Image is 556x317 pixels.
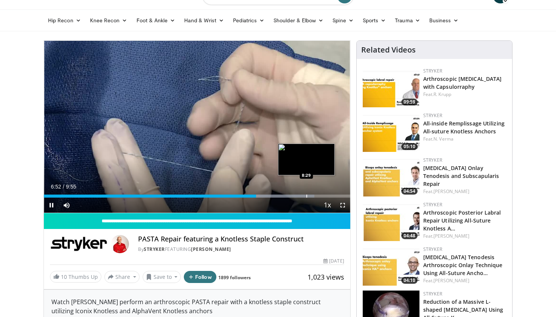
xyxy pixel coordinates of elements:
span: 04:10 [401,277,418,284]
a: Stryker [423,201,442,208]
div: Progress Bar [44,195,350,198]
img: dd3c9599-9b8f-4523-a967-19256dd67964.150x105_q85_crop-smart_upscale.jpg [363,246,419,286]
a: Arthroscopic [MEDICAL_DATA] with Capsulorraphy [423,75,502,90]
button: Playback Rate [320,198,335,213]
img: d2f6a426-04ef-449f-8186-4ca5fc42937c.150x105_q85_crop-smart_upscale.jpg [363,201,419,241]
a: 04:10 [363,246,419,286]
button: Save to [143,271,181,283]
img: 0dbaa052-54c8-49be-8279-c70a6c51c0f9.150x105_q85_crop-smart_upscale.jpg [363,112,419,152]
a: Knee Recon [85,13,132,28]
a: [PERSON_NAME] [191,246,231,252]
h4: PASTA Repair featuring a Knotless Staple Construct [138,235,344,243]
span: 1,023 views [308,272,344,281]
button: Follow [184,271,216,283]
button: Fullscreen [335,198,350,213]
img: c8a3b2cc-5bd4-4878-862c-e86fdf4d853b.150x105_q85_crop-smart_upscale.jpg [363,68,419,107]
img: Stryker [50,235,108,253]
span: 6:52 [51,184,61,190]
a: 09:59 [363,68,419,107]
a: 04:54 [363,157,419,196]
a: Hip Recon [43,13,85,28]
h4: Related Videos [361,45,416,54]
a: R. Krupp [433,91,451,97]
a: [PERSON_NAME] [433,277,469,284]
a: 04:48 [363,201,419,241]
a: 05:10 [363,112,419,152]
img: image.jpeg [278,144,335,175]
a: [PERSON_NAME] [433,233,469,239]
span: 05:10 [401,143,418,150]
a: Foot & Ankle [132,13,180,28]
a: 10 Thumbs Up [50,271,101,283]
a: Shoulder & Elbow [269,13,328,28]
a: All-inside Remplissage Utilizing All-suture Knotless Anchors [423,120,505,135]
a: Hand & Wrist [180,13,228,28]
a: Sports [358,13,391,28]
span: 09:59 [401,99,418,105]
span: 04:48 [401,232,418,239]
a: [MEDICAL_DATA] Tenodesis Arthroscopic Onlay Technique Using All-Suture Ancho… [423,254,503,277]
button: Pause [44,198,59,213]
a: Stryker [423,157,442,163]
a: Stryker [423,112,442,119]
span: 9:55 [66,184,76,190]
a: Business [425,13,463,28]
img: Avatar [111,235,129,253]
span: / [63,184,64,190]
a: Arthroscopic Posterior Labral Repair Utilizing All-Suture Knotless A… [423,209,501,232]
a: 1899 followers [218,274,251,281]
img: f0e53f01-d5db-4f12-81ed-ecc49cba6117.150x105_q85_crop-smart_upscale.jpg [363,157,419,196]
div: Feat. [423,136,506,142]
a: Stryker [423,246,442,252]
div: Feat. [423,277,506,284]
a: Stryker [144,246,165,252]
button: Mute [59,198,74,213]
div: By FEATURING [138,246,344,253]
div: Feat. [423,188,506,195]
video-js: Video Player [44,41,350,213]
div: Feat. [423,233,506,240]
span: 04:54 [401,188,418,195]
a: Spine [328,13,358,28]
span: 10 [61,273,67,280]
div: Feat. [423,91,506,98]
a: N. Verma [433,136,453,142]
button: Share [104,271,140,283]
a: Stryker [423,291,442,297]
a: Trauma [390,13,425,28]
a: Pediatrics [228,13,269,28]
a: Stryker [423,68,442,74]
a: [MEDICAL_DATA] Onlay Tenodesis and Subscapularis Repair [423,164,499,187]
div: [DATE] [323,258,344,264]
a: [PERSON_NAME] [433,188,469,195]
